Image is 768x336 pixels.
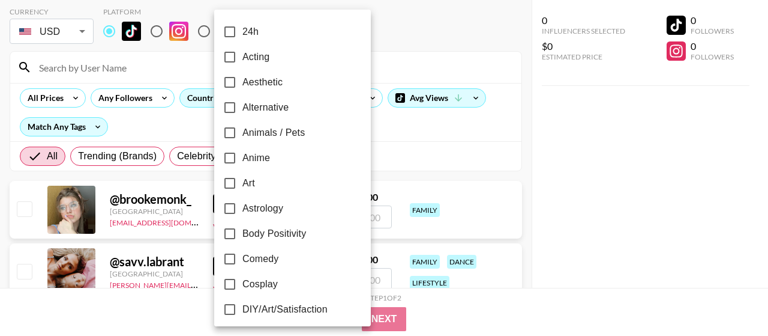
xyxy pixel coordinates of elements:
span: Anime [242,151,270,165]
span: 24h [242,25,259,39]
span: Astrology [242,201,283,216]
span: Cosplay [242,277,278,292]
iframe: Drift Widget Chat Controller [708,276,754,322]
span: Body Positivity [242,227,306,241]
span: Alternative [242,100,289,115]
span: DIY/Art/Satisfaction [242,302,328,317]
span: Aesthetic [242,75,283,90]
span: Animals / Pets [242,126,305,140]
span: Comedy [242,252,278,266]
span: Art [242,176,255,191]
span: Acting [242,50,269,64]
